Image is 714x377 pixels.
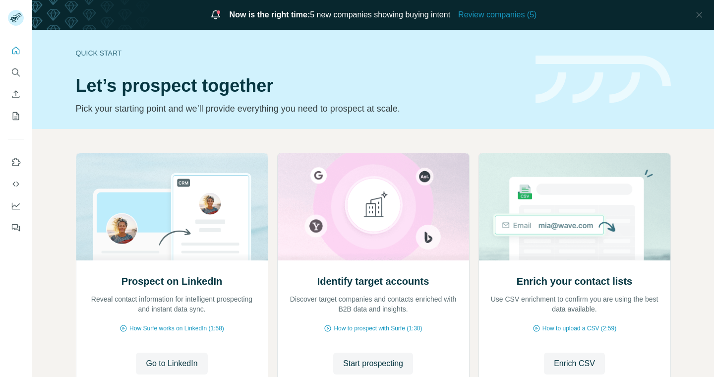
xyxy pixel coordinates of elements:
button: Feedback [8,219,24,237]
span: How Surfe works on LinkedIn (1:58) [129,324,224,333]
button: Use Surfe API [8,175,24,193]
span: Enrich CSV [554,358,595,370]
span: How to upload a CSV (2:59) [542,324,616,333]
button: Start prospecting [333,353,413,375]
button: Use Surfe on LinkedIn [8,153,24,171]
img: Enrich your contact lists [478,153,671,260]
div: Quick start [76,48,524,58]
img: banner [535,56,671,104]
p: Pick your starting point and we’ll provide everything you need to prospect at scale. [76,102,524,116]
h2: Identify target accounts [317,274,429,288]
span: Now is the right time: [230,10,310,19]
button: My lists [8,107,24,125]
span: How to prospect with Surfe (1:30) [334,324,422,333]
button: Enrich CSV [8,85,24,103]
span: 5 new companies showing buying intent [230,9,451,21]
p: Use CSV enrichment to confirm you are using the best data available. [489,294,660,314]
span: Start prospecting [343,358,403,370]
span: Go to LinkedIn [146,358,197,370]
button: Quick start [8,42,24,60]
button: Search [8,63,24,81]
p: Reveal contact information for intelligent prospecting and instant data sync. [86,294,258,314]
h1: Let’s prospect together [76,76,524,96]
button: Enrich CSV [544,353,605,375]
h2: Enrich your contact lists [517,274,632,288]
button: Go to LinkedIn [136,353,207,375]
img: Prospect on LinkedIn [76,153,268,260]
img: Identify target accounts [277,153,470,260]
button: Dashboard [8,197,24,215]
p: Discover target companies and contacts enriched with B2B data and insights. [288,294,459,314]
button: Review companies (5) [458,9,536,21]
h2: Prospect on LinkedIn [121,274,222,288]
